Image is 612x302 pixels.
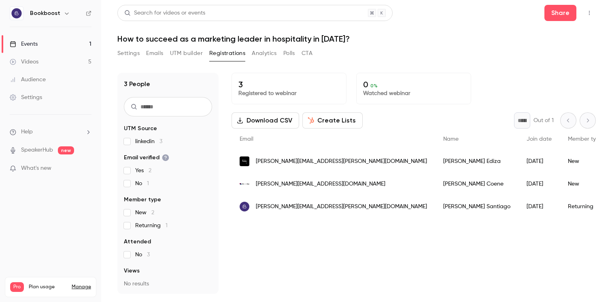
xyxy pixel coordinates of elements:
div: [DATE] [518,150,560,173]
span: Pro [10,282,24,292]
span: Returning [135,222,168,230]
div: [DATE] [518,173,560,195]
button: UTM builder [170,47,203,60]
span: 0 % [370,83,378,89]
img: wearekey.nl [240,183,249,185]
button: Emails [146,47,163,60]
iframe: Noticeable Trigger [82,165,91,172]
span: Help [21,128,33,136]
span: [PERSON_NAME][EMAIL_ADDRESS][PERSON_NAME][DOMAIN_NAME] [256,203,427,211]
button: Share [544,5,576,21]
div: Videos [10,58,38,66]
div: Audience [10,76,46,84]
div: Returning [560,195,611,218]
div: Search for videos or events [124,9,205,17]
span: Join date [527,136,552,142]
div: New [560,150,611,173]
span: Member type [124,196,161,204]
span: 2 [149,168,151,173]
span: [PERSON_NAME][EMAIL_ADDRESS][PERSON_NAME][DOMAIN_NAME] [256,157,427,166]
div: Settings [10,93,42,101]
div: [DATE] [518,195,560,218]
div: [PERSON_NAME] Santiago [435,195,518,218]
span: Views [124,267,140,275]
div: New [560,173,611,195]
span: Member type [568,136,603,142]
div: [PERSON_NAME] Ediza [435,150,518,173]
button: Settings [117,47,140,60]
h1: 3 People [124,79,150,89]
div: Events [10,40,38,48]
span: 1 [147,181,149,186]
span: UTM Source [124,125,157,133]
span: No [135,251,150,259]
span: new [58,146,74,154]
p: 0 [363,80,464,89]
span: Plan usage [29,284,67,290]
span: 3 [147,252,150,258]
span: 2 [151,210,154,215]
img: ruby-hotels.com [240,156,249,166]
p: 3 [238,80,340,89]
span: Email verified [124,154,169,162]
li: help-dropdown-opener [10,128,91,136]
button: Polls [283,47,295,60]
span: What's new [21,164,51,173]
p: Out of 1 [533,116,554,125]
p: No results [124,280,212,288]
a: SpeakerHub [21,146,53,154]
h1: How to succeed as a marketing leader in hospitality in [DATE]? [117,34,596,44]
button: Create Lists [302,112,363,129]
h6: Bookboost [30,9,60,17]
span: New [135,209,154,217]
div: [PERSON_NAME] Coene [435,173,518,195]
span: 1 [166,223,168,228]
button: CTA [302,47,312,60]
span: No [135,180,149,188]
a: Manage [72,284,91,290]
p: Registered to webinar [238,89,340,97]
span: Email [240,136,253,142]
span: Name [443,136,459,142]
button: Analytics [252,47,277,60]
span: linkedin [135,137,162,146]
span: 3 [159,139,162,144]
p: Watched webinar [363,89,464,97]
span: Attended [124,238,151,246]
img: Bookboost [10,7,23,20]
span: Yes [135,167,151,175]
button: Registrations [209,47,245,60]
img: bookboost.io [240,202,249,211]
button: Download CSV [232,112,299,129]
span: [PERSON_NAME][EMAIL_ADDRESS][DOMAIN_NAME] [256,180,385,188]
